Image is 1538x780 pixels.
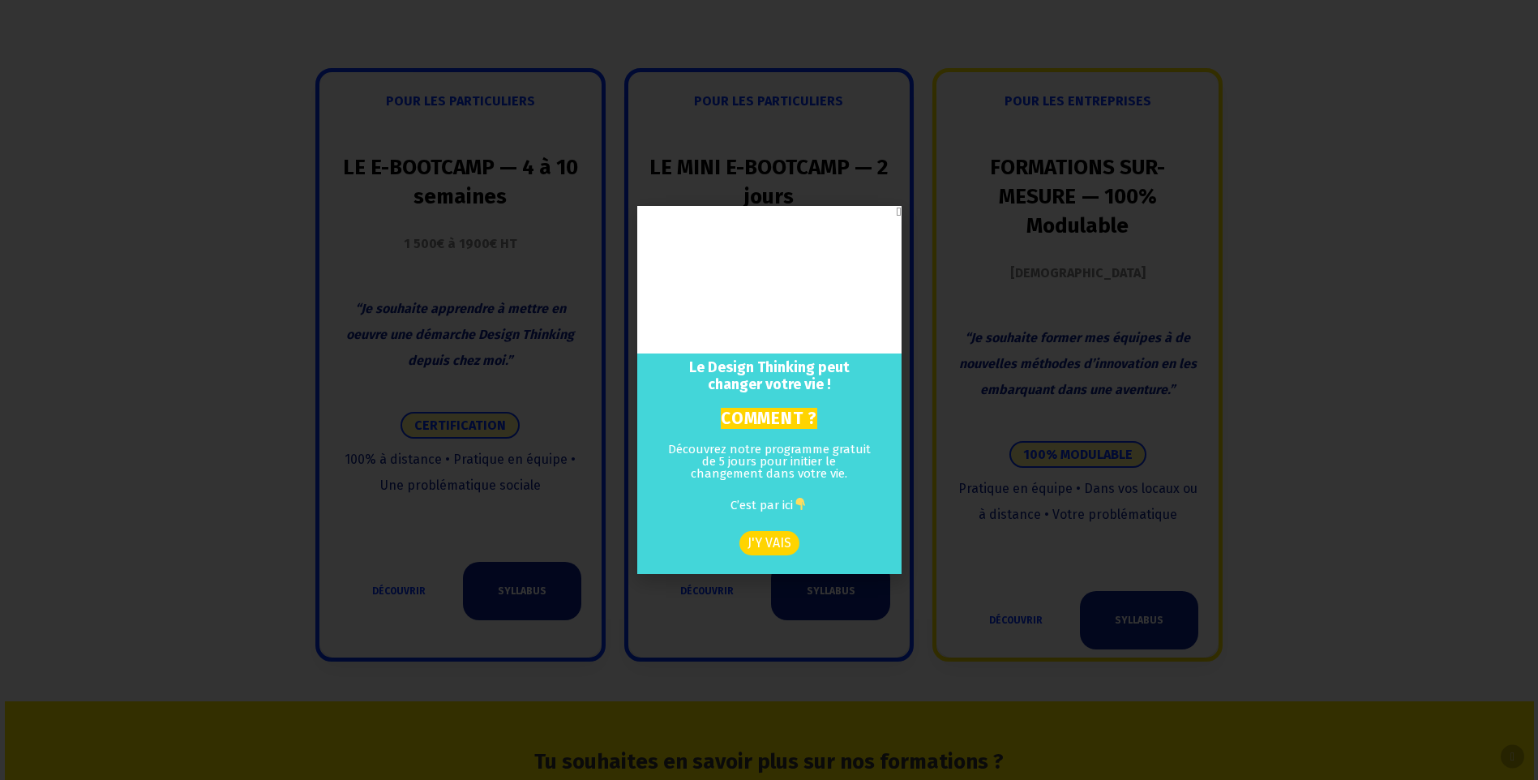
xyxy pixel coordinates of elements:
[748,537,791,550] span: J'Y VAIS
[666,444,872,499] p: Découvrez notre programme gratuit de 5 jours pour initier le changement dans votre vie.
[650,359,888,394] h2: Le Design Thinking peut changer votre vie !
[739,531,799,555] a: J'Y VAIS
[897,206,901,218] a: Close
[666,498,872,529] p: C’est par ici
[795,498,807,510] img: 👇
[721,408,816,429] mark: COMMENT ?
